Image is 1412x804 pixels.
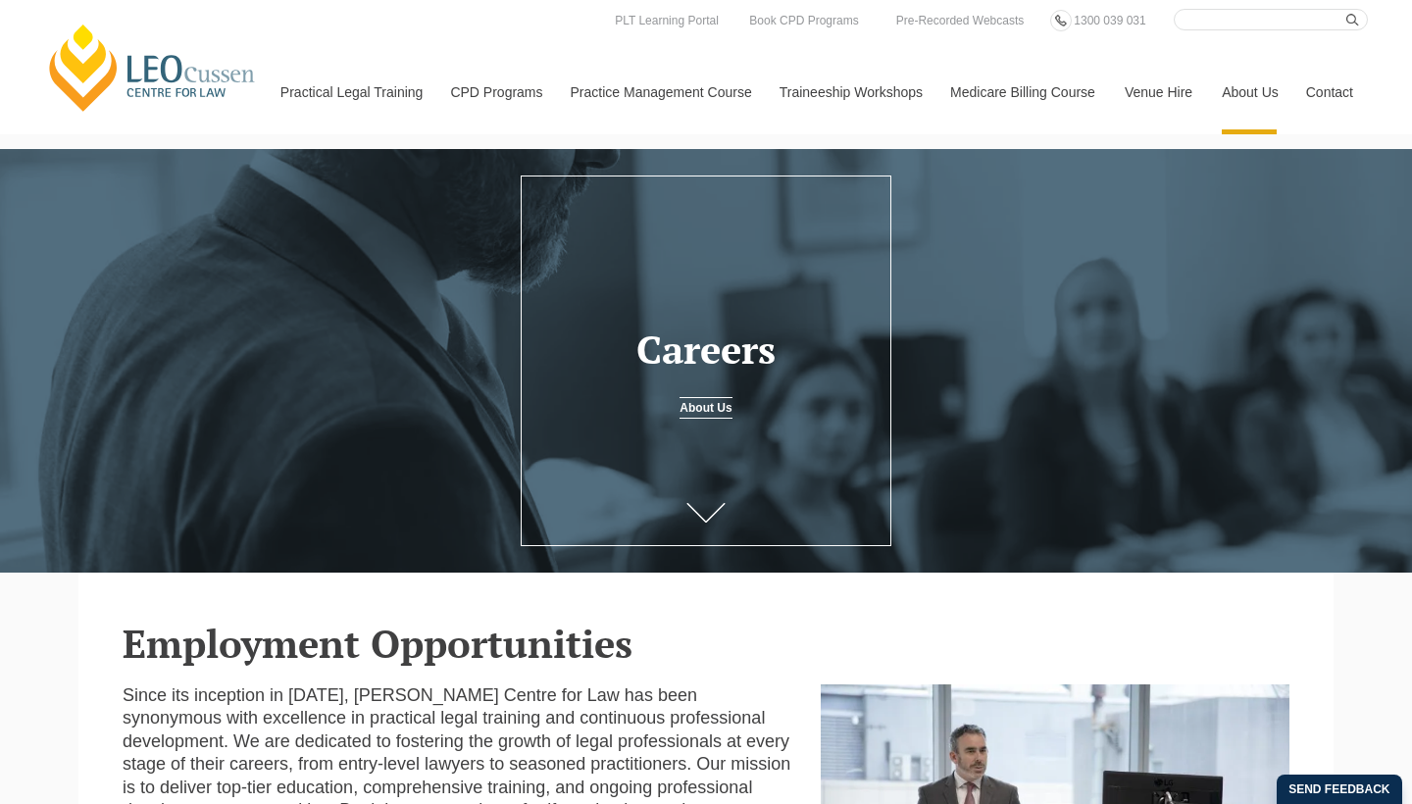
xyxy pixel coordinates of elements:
a: [PERSON_NAME] Centre for Law [44,22,261,114]
a: Pre-Recorded Webcasts [891,10,1030,31]
a: Medicare Billing Course [935,50,1110,134]
h2: Employment Opportunities [123,622,1289,665]
a: Practice Management Course [556,50,765,134]
a: About Us [1207,50,1291,134]
a: Traineeship Workshops [765,50,935,134]
a: Venue Hire [1110,50,1207,134]
h1: Careers [536,327,876,371]
a: 1300 039 031 [1069,10,1150,31]
span: 1300 039 031 [1074,14,1145,27]
a: PLT Learning Portal [610,10,724,31]
a: Book CPD Programs [744,10,863,31]
a: Contact [1291,50,1368,134]
a: About Us [680,397,731,419]
a: Practical Legal Training [266,50,436,134]
a: CPD Programs [435,50,555,134]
